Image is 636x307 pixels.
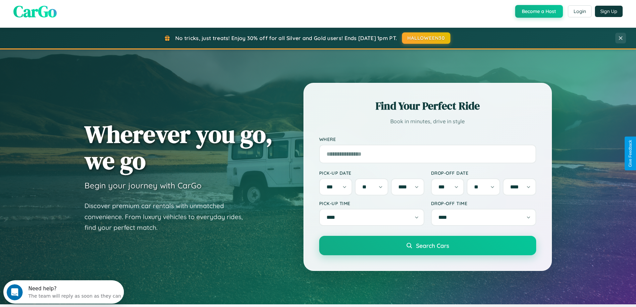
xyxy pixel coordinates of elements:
[175,35,397,41] span: No tricks, just treats! Enjoy 30% off for all Silver and Gold users! Ends [DATE] 1pm PT.
[319,200,424,206] label: Pick-up Time
[7,284,23,300] iframe: Intercom live chat
[319,236,536,255] button: Search Cars
[431,200,536,206] label: Drop-off Time
[319,170,424,176] label: Pick-up Date
[13,0,57,22] span: CarGo
[3,280,124,304] iframe: Intercom live chat discovery launcher
[25,11,118,18] div: The team will reply as soon as they can
[84,180,202,190] h3: Begin your journey with CarGo
[402,32,450,44] button: HALLOWEEN30
[628,140,633,167] div: Give Feedback
[25,6,118,11] div: Need help?
[431,170,536,176] label: Drop-off Date
[84,121,273,174] h1: Wherever you go, we go
[319,99,536,113] h2: Find Your Perfect Ride
[319,117,536,126] p: Book in minutes, drive in style
[515,5,563,18] button: Become a Host
[3,3,124,21] div: Open Intercom Messenger
[319,136,536,142] label: Where
[416,242,449,249] span: Search Cars
[595,6,623,17] button: Sign Up
[568,5,592,17] button: Login
[84,200,251,233] p: Discover premium car rentals with unmatched convenience. From luxury vehicles to everyday rides, ...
